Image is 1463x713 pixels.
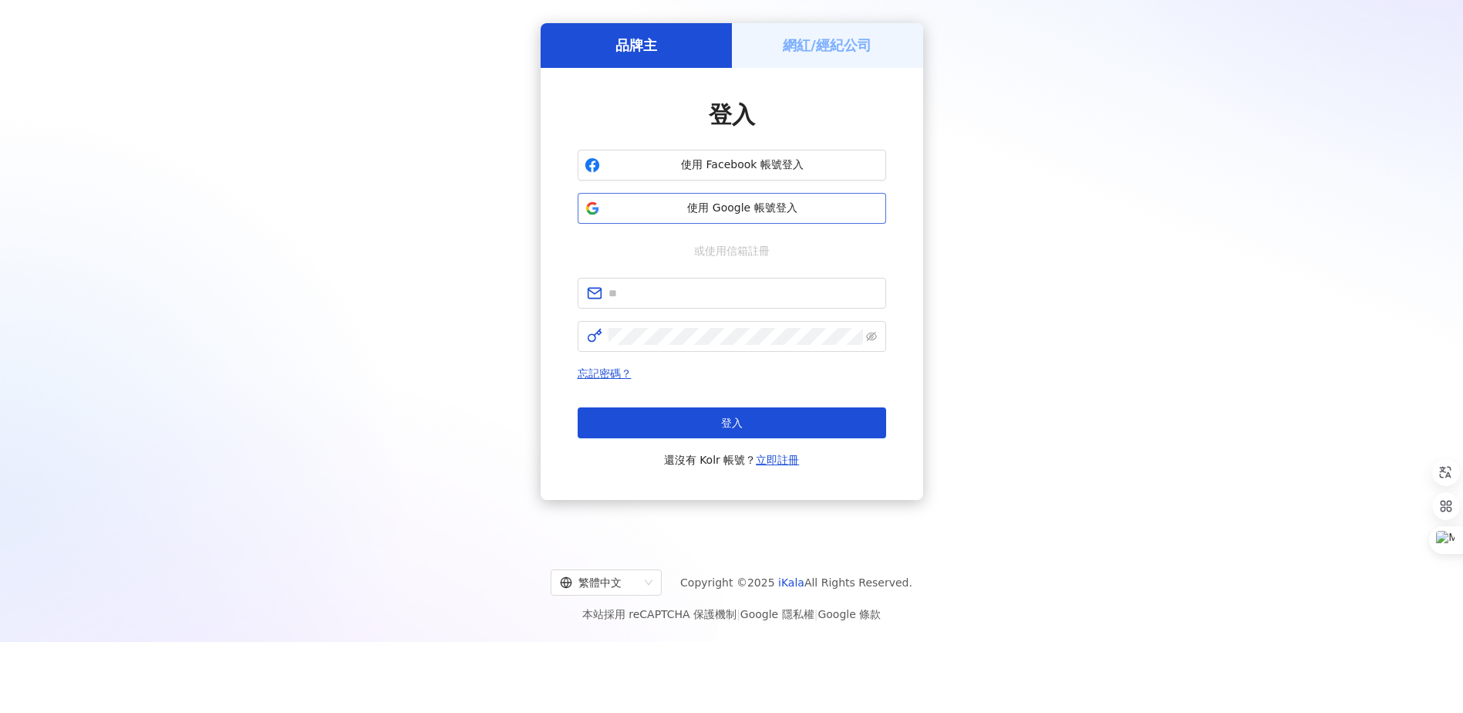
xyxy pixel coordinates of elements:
[737,608,740,620] span: |
[866,331,877,342] span: eye-invisible
[560,570,639,595] div: 繁體中文
[606,201,879,216] span: 使用 Google 帳號登入
[817,608,881,620] a: Google 條款
[582,605,881,623] span: 本站採用 reCAPTCHA 保護機制
[578,150,886,181] button: 使用 Facebook 帳號登入
[578,367,632,380] a: 忘記密碼？
[783,35,871,55] h5: 網紅/經紀公司
[578,193,886,224] button: 使用 Google 帳號登入
[756,454,799,466] a: 立即註冊
[615,35,657,55] h5: 品牌主
[814,608,818,620] span: |
[683,242,780,259] span: 或使用信箱註冊
[578,407,886,438] button: 登入
[778,576,804,589] a: iKala
[680,573,912,592] span: Copyright © 2025 All Rights Reserved.
[664,451,800,469] span: 還沒有 Kolr 帳號？
[709,101,755,128] span: 登入
[721,417,743,429] span: 登入
[740,608,814,620] a: Google 隱私權
[606,157,879,173] span: 使用 Facebook 帳號登入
